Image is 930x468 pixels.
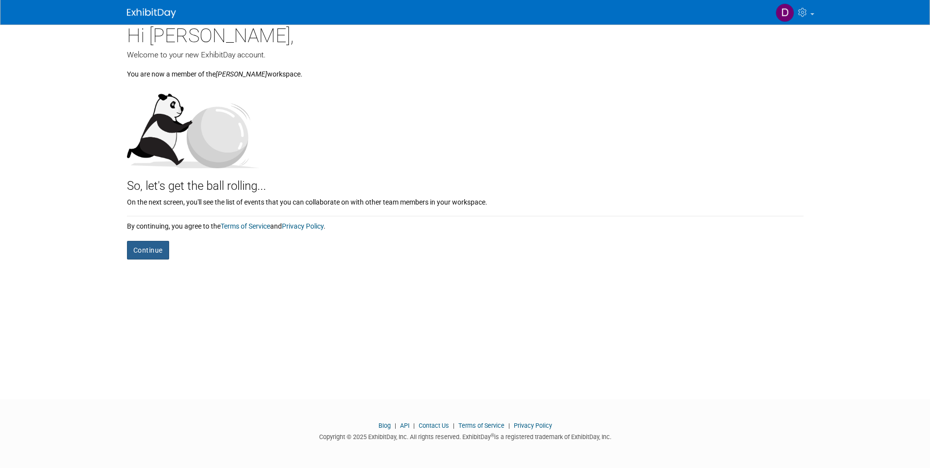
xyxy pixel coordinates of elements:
[127,241,169,260] button: Continue
[221,222,270,230] a: Terms of Service
[411,422,417,429] span: |
[216,70,267,78] i: [PERSON_NAME]
[282,222,324,230] a: Privacy Policy
[400,422,409,429] a: API
[378,422,391,429] a: Blog
[127,17,804,50] div: Hi [PERSON_NAME],
[506,422,512,429] span: |
[127,8,176,18] img: ExhibitDay
[451,422,457,429] span: |
[127,60,804,79] div: You are now a member of the workspace.
[127,50,804,60] div: Welcome to your new ExhibitDay account.
[419,422,449,429] a: Contact Us
[491,433,494,438] sup: ®
[127,84,259,168] img: Let's get the ball rolling
[392,422,399,429] span: |
[127,168,804,195] div: So, let's get the ball rolling...
[776,3,794,22] img: Diana Contreras Olguin
[514,422,552,429] a: Privacy Policy
[458,422,504,429] a: Terms of Service
[127,195,804,207] div: On the next screen, you'll see the list of events that you can collaborate on with other team mem...
[127,216,804,231] div: By continuing, you agree to the and .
